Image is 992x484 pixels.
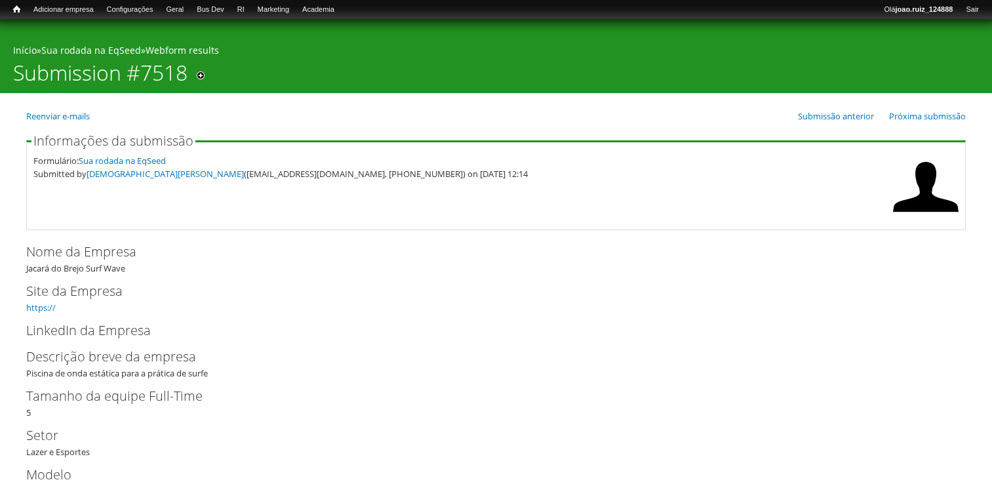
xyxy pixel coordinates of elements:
div: Formulário: [33,154,886,167]
a: Geral [159,3,190,16]
div: 5 [26,386,966,419]
a: Ver perfil do usuário. [893,211,959,222]
strong: joao.ruiz_124888 [896,5,953,13]
div: » » [13,44,979,60]
div: Submitted by ([EMAIL_ADDRESS][DOMAIN_NAME], [PHONE_NUMBER]) on [DATE] 12:14 [33,167,886,180]
a: Configurações [100,3,160,16]
div: Lazer e Esportes [26,426,966,458]
a: RI [231,3,251,16]
a: Olájoao.ruiz_124888 [877,3,959,16]
label: Setor [26,426,944,445]
a: Sua rodada na EqSeed [41,44,141,56]
a: Reenviar e-mails [26,110,90,122]
a: Sua rodada na EqSeed [79,155,166,167]
label: Descrição breve da empresa [26,347,944,367]
span: Início [13,5,20,14]
div: Piscina de onda estática para a prática de surfe [26,347,966,380]
label: LinkedIn da Empresa [26,321,944,340]
label: Tamanho da equipe Full-Time [26,386,944,406]
div: Jacará do Brejo Surf Wave [26,242,966,275]
img: Foto de Cristiano Tagliavini [893,154,959,220]
a: Webform results [146,44,219,56]
a: Academia [296,3,341,16]
legend: Informações da submissão [31,134,195,148]
a: Início [13,44,37,56]
a: Sair [959,3,985,16]
label: Site da Empresa [26,281,944,301]
label: Nome da Empresa [26,242,944,262]
a: Adicionar empresa [27,3,100,16]
a: Bus Dev [190,3,231,16]
a: Marketing [251,3,296,16]
a: https:// [26,302,56,313]
h1: Submission #7518 [13,60,188,93]
a: Submissão anterior [798,110,874,122]
a: [DEMOGRAPHIC_DATA][PERSON_NAME] [87,168,244,180]
a: Início [7,3,27,16]
a: Próxima submissão [889,110,966,122]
